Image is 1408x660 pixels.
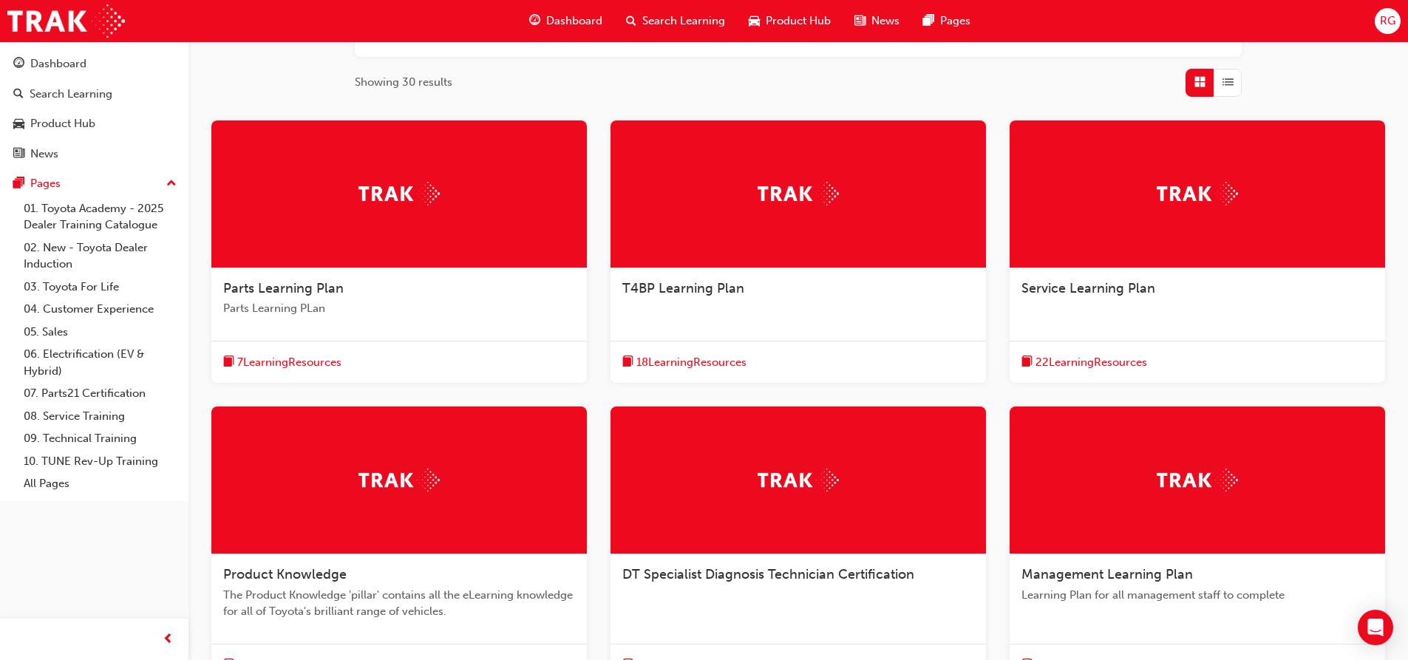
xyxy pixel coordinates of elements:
[622,566,914,582] span: DT Specialist Diagnosis Technician Certification
[13,148,24,161] span: news-icon
[18,382,183,405] a: 07. Parts21 Certification
[211,120,587,384] a: TrakParts Learning PlanParts Learning PLanbook-icon7LearningResources
[923,12,934,30] span: pages-icon
[1021,353,1033,372] span: book-icon
[642,13,725,30] span: Search Learning
[223,353,234,372] span: book-icon
[758,182,839,205] img: Trak
[13,177,24,191] span: pages-icon
[18,472,183,495] a: All Pages
[30,146,58,163] div: News
[163,630,174,649] span: prev-icon
[1375,8,1401,34] button: RG
[13,88,24,101] span: search-icon
[1358,610,1393,645] div: Open Intercom Messenger
[18,343,183,382] a: 06. Electrification (EV & Hybrid)
[18,197,183,237] a: 01. Toyota Academy - 2025 Dealer Training Catalogue
[6,140,183,168] a: News
[6,110,183,137] a: Product Hub
[358,182,440,205] img: Trak
[13,58,24,71] span: guage-icon
[1021,280,1155,296] span: Service Learning Plan
[622,280,744,296] span: T4BP Learning Plan
[1222,74,1234,91] span: List
[18,321,183,344] a: 05. Sales
[749,12,760,30] span: car-icon
[30,175,61,192] div: Pages
[13,118,24,131] span: car-icon
[1021,353,1147,372] button: book-icon22LearningResources
[6,81,183,108] a: Search Learning
[871,13,899,30] span: News
[843,6,911,36] a: news-iconNews
[622,353,746,372] button: book-icon18LearningResources
[18,237,183,276] a: 02. New - Toyota Dealer Induction
[18,427,183,450] a: 09. Technical Training
[6,50,183,78] a: Dashboard
[1194,74,1205,91] span: Grid
[7,4,125,38] img: Trak
[1010,120,1385,384] a: TrakService Learning Planbook-icon22LearningResources
[622,353,633,372] span: book-icon
[1157,182,1238,205] img: Trak
[223,566,347,582] span: Product Knowledge
[1021,566,1193,582] span: Management Learning Plan
[237,354,341,371] span: 7 Learning Resources
[6,47,183,170] button: DashboardSearch LearningProduct HubNews
[30,55,86,72] div: Dashboard
[355,74,452,91] span: Showing 30 results
[30,115,95,132] div: Product Hub
[223,280,344,296] span: Parts Learning Plan
[737,6,843,36] a: car-iconProduct Hub
[1157,469,1238,491] img: Trak
[546,13,602,30] span: Dashboard
[18,298,183,321] a: 04. Customer Experience
[940,13,970,30] span: Pages
[166,174,177,194] span: up-icon
[758,469,839,491] img: Trak
[223,300,575,317] span: Parts Learning PLan
[18,276,183,299] a: 03. Toyota For Life
[6,170,183,197] button: Pages
[223,587,575,620] span: The Product Knowledge 'pillar' contains all the eLearning knowledge for all of Toyota's brilliant...
[18,405,183,428] a: 08. Service Training
[517,6,614,36] a: guage-iconDashboard
[614,6,737,36] a: search-iconSearch Learning
[1035,354,1147,371] span: 22 Learning Resources
[626,12,636,30] span: search-icon
[30,86,112,103] div: Search Learning
[223,353,341,372] button: book-icon7LearningResources
[854,12,865,30] span: news-icon
[358,469,440,491] img: Trak
[1380,13,1395,30] span: RG
[766,13,831,30] span: Product Hub
[611,120,986,384] a: TrakT4BP Learning Planbook-icon18LearningResources
[18,450,183,473] a: 10. TUNE Rev-Up Training
[636,354,746,371] span: 18 Learning Resources
[1021,587,1373,604] span: Learning Plan for all management staff to complete
[911,6,982,36] a: pages-iconPages
[529,12,540,30] span: guage-icon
